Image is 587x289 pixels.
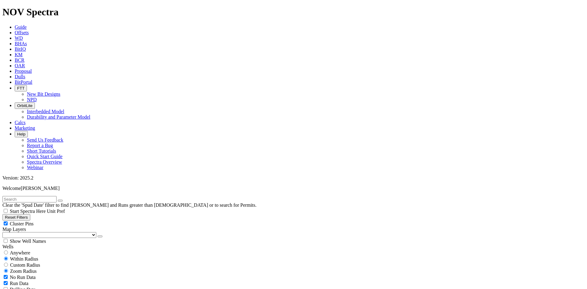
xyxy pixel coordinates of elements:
[47,209,65,214] span: Unit Pref
[15,57,24,63] a: BCR
[10,221,34,226] span: Cluster Pins
[15,46,26,52] a: BitIQ
[10,275,35,280] span: No Run Data
[15,24,27,30] a: Guide
[10,209,46,214] span: Start Spectra Here
[27,109,64,114] a: Interbedded Model
[2,175,585,181] div: Version: 2025.2
[15,120,26,125] a: Calcs
[27,165,43,170] a: Webinar
[17,132,25,136] span: Help
[10,256,38,261] span: Within Radius
[15,30,29,35] a: Offsets
[15,35,23,41] a: WD
[17,103,32,108] span: OrbitLite
[10,269,37,274] span: Zoom Radius
[2,186,585,191] p: Welcome
[10,262,40,268] span: Custom Radius
[17,86,24,91] span: FTT
[2,202,257,208] span: Clear the 'Spud Date' filter to find [PERSON_NAME] and Runs greater than [DEMOGRAPHIC_DATA] or to...
[27,137,63,143] a: Send Us Feedback
[15,131,28,137] button: Help
[2,6,585,18] h1: NOV Spectra
[15,102,35,109] button: OrbitLite
[15,80,32,85] a: BitPortal
[4,209,8,213] input: Start Spectra Here
[27,154,62,159] a: Quick Start Guide
[2,227,26,232] span: Map Layers
[27,91,60,97] a: New Bit Designs
[27,97,37,102] a: NPD
[15,125,35,131] a: Marketing
[15,69,32,74] a: Proposal
[15,41,27,46] a: BHAs
[2,244,585,250] div: Wells
[15,85,27,91] button: FTT
[2,196,57,202] input: Search
[27,114,90,120] a: Durability and Parameter Model
[10,239,46,244] span: Show Well Names
[10,281,28,286] span: Run Data
[15,74,25,79] a: Dulls
[15,63,25,68] a: OAR
[27,148,56,154] a: Short Tutorials
[27,143,53,148] a: Report a Bug
[15,52,23,57] a: KM
[2,214,30,220] button: Reset Filters
[21,186,60,191] span: [PERSON_NAME]
[10,250,30,255] span: Anywhere
[27,159,62,165] a: Spectra Overview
